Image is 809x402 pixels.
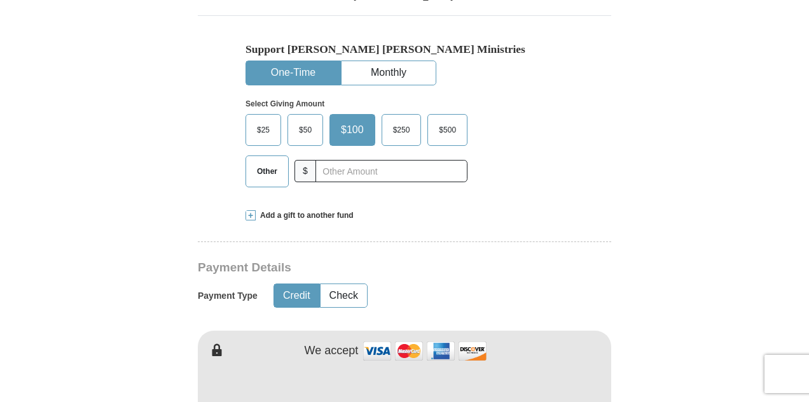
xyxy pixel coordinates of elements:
[198,291,258,301] h5: Payment Type
[315,160,467,182] input: Other Amount
[432,120,462,140] span: $500
[274,284,319,308] button: Credit
[294,160,316,182] span: $
[246,61,340,85] button: One-Time
[251,120,276,140] span: $25
[335,120,370,140] span: $100
[245,99,324,108] strong: Select Giving Amount
[387,120,417,140] span: $250
[245,43,564,56] h5: Support [PERSON_NAME] [PERSON_NAME] Ministries
[342,61,436,85] button: Monthly
[198,261,522,275] h3: Payment Details
[361,337,488,364] img: credit cards accepted
[293,120,318,140] span: $50
[256,210,354,221] span: Add a gift to another fund
[321,284,367,308] button: Check
[305,344,359,358] h4: We accept
[251,162,284,181] span: Other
